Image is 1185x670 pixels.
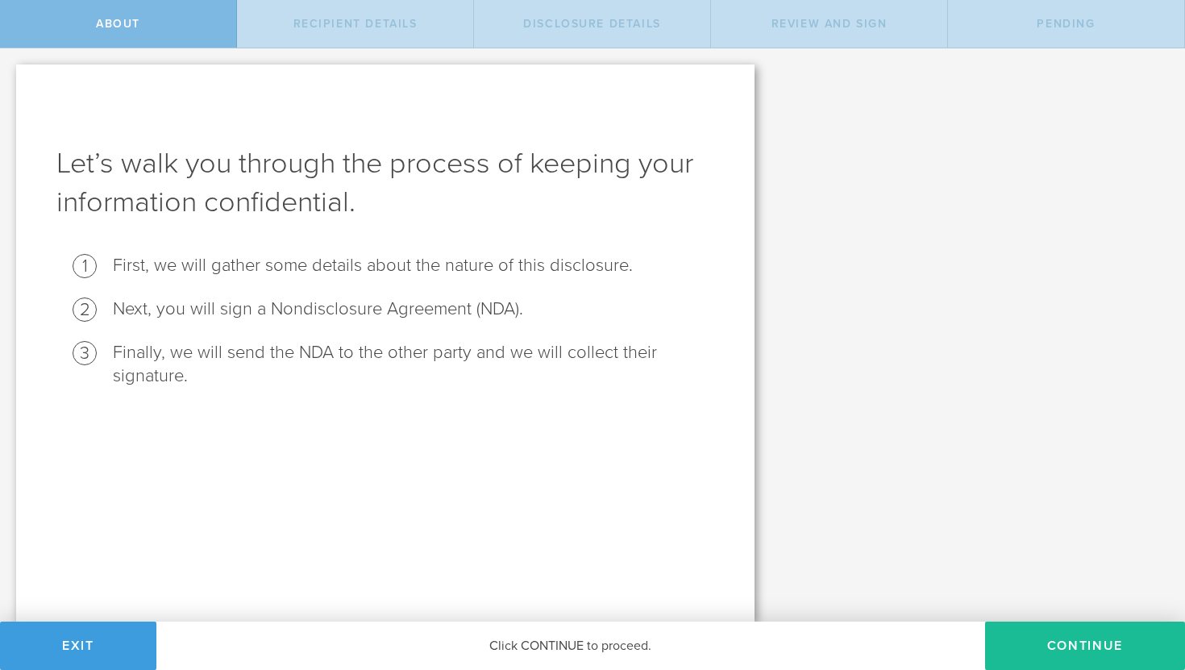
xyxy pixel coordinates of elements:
[523,17,661,31] span: Disclosure details
[771,17,888,31] span: Review and sign
[156,622,985,670] div: Click CONTINUE to proceed.
[96,17,140,31] span: About
[985,622,1185,670] button: Continue
[113,254,714,277] li: First, we will gather some details about the nature of this disclosure.
[293,17,418,31] span: Recipient details
[113,341,714,388] li: Finally, we will send the NDA to the other party and we will collect their signature.
[56,144,714,222] h1: Let’s walk you through the process of keeping your information confidential.
[1037,17,1095,31] span: Pending
[113,298,714,321] li: Next, you will sign a Nondisclosure Agreement (NDA).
